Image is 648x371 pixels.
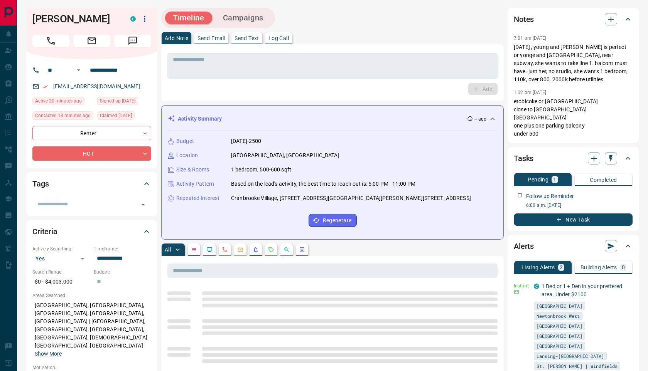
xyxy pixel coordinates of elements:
div: Tags [32,175,151,193]
span: [GEOGRAPHIC_DATA] [537,322,582,330]
p: 6:00 a.m. [DATE] [526,202,633,209]
h2: Notes [514,13,534,25]
h2: Tasks [514,152,533,165]
div: condos.ca [130,16,136,22]
p: Based on the lead's activity, the best time to reach out is: 5:00 PM - 11:00 PM [231,180,415,188]
div: Mon Aug 18 2025 [32,111,93,122]
span: Active 20 minutes ago [35,97,82,105]
p: Log Call [268,35,289,41]
p: [GEOGRAPHIC_DATA], [GEOGRAPHIC_DATA], [GEOGRAPHIC_DATA], [GEOGRAPHIC_DATA], [GEOGRAPHIC_DATA] | [... [32,299,151,360]
h2: Alerts [514,240,534,252]
p: Building Alerts [580,265,617,270]
p: Timeframe: [94,245,151,252]
p: etobicoke or [GEOGRAPHIC_DATA] close to [GEOGRAPHIC_DATA] [GEOGRAPHIC_DATA] one plus one parking ... [514,97,633,138]
button: Show More [35,350,62,358]
svg: Lead Browsing Activity [206,247,213,253]
div: Wed Jul 08 2020 [97,97,151,107]
p: 1 bedroom, 500-600 sqft [231,166,291,174]
svg: Email [514,289,519,295]
p: Search Range: [32,269,90,275]
p: Send Email [197,35,225,41]
a: 1 Bed or 1 + Den in your preffered area. Under $2100 [542,283,622,297]
button: Regenerate [309,214,357,227]
button: Campaigns [215,12,271,24]
span: Message [114,35,151,47]
span: Email [73,35,110,47]
div: Alerts [514,237,633,255]
button: Timeline [165,12,212,24]
p: Completed [590,177,617,183]
a: [EMAIL_ADDRESS][DOMAIN_NAME] [53,83,140,89]
svg: Email Verified [42,84,48,89]
p: $0 - $4,003,000 [32,275,90,288]
p: Repeated Interest [176,194,219,202]
span: St. [PERSON_NAME] | Windfields [537,362,618,370]
p: Areas Searched: [32,292,151,299]
div: Tasks [514,149,633,168]
button: Open [138,199,148,210]
div: Criteria [32,222,151,241]
p: 2 [560,265,563,270]
h2: Criteria [32,225,57,238]
svg: Requests [268,247,274,253]
p: [DATE] , young and [PERSON_NAME] is perfect or yonge and [GEOGRAPHIC_DATA], near subway, she want... [514,43,633,84]
span: Contacted 18 minutes ago [35,112,91,119]
svg: Agent Actions [299,247,305,253]
p: Instant [514,282,529,289]
span: Newtonbrook West [537,312,580,320]
div: Notes [514,10,633,29]
p: All [165,247,171,252]
span: Claimed [DATE] [100,112,132,119]
div: HOT [32,146,151,161]
div: Yes [32,252,90,265]
p: Budget [176,137,194,145]
p: [DATE]-2500 [231,137,261,145]
span: [GEOGRAPHIC_DATA] [537,332,582,340]
p: 7:01 pm [DATE] [514,35,547,41]
h1: [PERSON_NAME] [32,13,119,25]
p: [GEOGRAPHIC_DATA], [GEOGRAPHIC_DATA] [231,151,339,159]
p: -- ago [474,116,486,123]
span: [GEOGRAPHIC_DATA] [537,342,582,350]
div: Mon Aug 18 2025 [32,97,93,107]
button: Open [74,65,83,75]
p: Activity Pattern [176,180,214,188]
p: Size & Rooms [176,166,209,174]
p: Cranbrooke Village, [STREET_ADDRESS][GEOGRAPHIC_DATA][PERSON_NAME][STREET_ADDRESS] [231,194,471,202]
p: 1 [553,177,556,182]
p: 0 [622,265,625,270]
p: Pending [528,177,548,182]
p: Budget: [94,269,151,275]
div: condos.ca [534,284,539,289]
p: Motivation: [32,364,151,371]
span: Call [32,35,69,47]
p: Actively Searching: [32,245,90,252]
p: Follow up Reminder [526,192,574,200]
svg: Calls [222,247,228,253]
span: [GEOGRAPHIC_DATA] [537,302,582,310]
div: Mon Aug 11 2025 [97,111,151,122]
svg: Notes [191,247,197,253]
p: Listing Alerts [521,265,555,270]
button: New Task [514,213,633,226]
div: Renter [32,126,151,140]
p: 1:02 pm [DATE] [514,90,547,95]
span: Signed up [DATE] [100,97,135,105]
h2: Tags [32,178,49,190]
svg: Listing Alerts [253,247,259,253]
p: Send Text [235,35,259,41]
p: Location [176,151,198,159]
span: Lansing-[GEOGRAPHIC_DATA] [537,352,604,360]
p: Add Note [165,35,188,41]
div: Activity Summary-- ago [168,112,497,126]
svg: Opportunities [283,247,290,253]
p: Activity Summary [178,115,222,123]
svg: Emails [237,247,243,253]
